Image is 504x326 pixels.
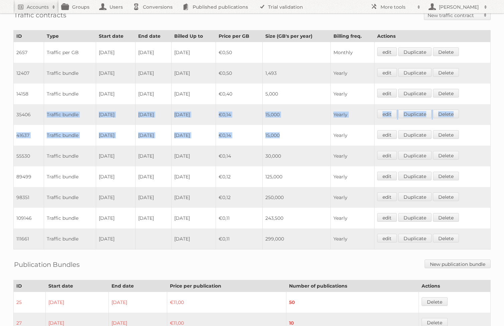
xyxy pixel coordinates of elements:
a: Duplicate [398,192,432,201]
th: Start date [96,30,135,42]
td: [DATE] [96,104,135,125]
th: End date [135,30,171,42]
td: Yearly [330,125,374,146]
td: 98351 [14,187,44,208]
td: Traffic bundle [44,166,96,187]
td: Yearly [330,208,374,228]
a: Delete [433,130,459,139]
td: €0,11 [216,228,262,250]
td: 30,000 [263,146,331,166]
a: edit [377,192,397,201]
h2: [PERSON_NAME] [437,4,481,10]
td: Yearly [330,63,374,84]
td: 89499 [14,166,44,187]
a: edit [377,68,397,77]
a: edit [377,47,397,56]
td: [DATE] [135,42,171,63]
th: End date [109,280,167,292]
a: edit [377,89,397,98]
td: 299,000 [263,228,331,250]
td: [DATE] [171,125,216,146]
td: [DATE] [171,187,216,208]
td: €0,50 [216,63,262,84]
td: [DATE] [171,228,216,250]
a: Duplicate [398,130,432,139]
td: [DATE] [135,146,171,166]
td: [DATE] [109,292,167,313]
a: edit [377,234,397,242]
a: Delete [433,110,459,118]
td: [DATE] [135,208,171,228]
strong: 10 [289,320,294,326]
td: Traffic bundle [44,125,96,146]
td: [DATE] [171,63,216,84]
th: Price per publication [167,280,286,292]
td: [DATE] [96,84,135,104]
a: Delete [422,297,448,306]
a: Delete [433,192,459,201]
td: 111661 [14,228,44,250]
td: Yearly [330,146,374,166]
th: Size (GB's per year) [263,30,331,42]
td: [DATE] [135,166,171,187]
td: 2657 [14,42,44,63]
td: [DATE] [96,187,135,208]
a: edit [377,130,397,139]
td: Traffic bundle [44,104,96,125]
td: Traffic bundle [44,208,96,228]
td: Traffic bundle [44,228,96,250]
th: Billing freq. [330,30,374,42]
th: Actions [419,280,491,292]
td: [DATE] [96,228,135,250]
td: [DATE] [135,104,171,125]
td: Yearly [330,187,374,208]
th: ID [14,280,46,292]
td: Traffic bundle [44,146,96,166]
th: Start date [45,280,109,292]
td: [DATE] [96,125,135,146]
a: Duplicate [398,213,432,222]
span: Toggle [480,10,490,20]
th: ID [14,30,44,42]
th: Number of publications [286,280,419,292]
a: Duplicate [398,151,432,160]
td: €0,12 [216,166,262,187]
td: Traffic per GB [44,42,96,63]
td: Yearly [330,166,374,187]
h2: New traffic contract [428,12,480,19]
td: [DATE] [96,42,135,63]
a: Delete [433,47,459,56]
a: Duplicate [398,110,432,118]
a: Duplicate [398,47,432,56]
td: 15,000 [263,125,331,146]
td: Yearly [330,84,374,104]
h2: Publication Bundles [14,260,80,270]
td: 14158 [14,84,44,104]
a: Delete [433,172,459,180]
td: [DATE] [171,146,216,166]
a: Duplicate [398,89,432,98]
td: 25 [14,292,46,313]
td: 15,000 [263,104,331,125]
a: edit [377,151,397,160]
a: Delete [433,151,459,160]
td: 243,500 [263,208,331,228]
td: [DATE] [171,84,216,104]
td: 1,493 [263,63,331,84]
td: [DATE] [45,292,109,313]
td: [DATE] [135,63,171,84]
td: [DATE] [96,166,135,187]
td: Yearly [330,104,374,125]
td: 35406 [14,104,44,125]
a: edit [377,213,397,222]
a: Duplicate [398,234,432,242]
td: [DATE] [171,104,216,125]
td: 109146 [14,208,44,228]
h2: Accounts [27,4,49,10]
td: 125,000 [263,166,331,187]
td: €0,14 [216,125,262,146]
td: €0,14 [216,146,262,166]
th: Actions [374,30,491,42]
a: Delete [433,234,459,242]
td: 250,000 [263,187,331,208]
